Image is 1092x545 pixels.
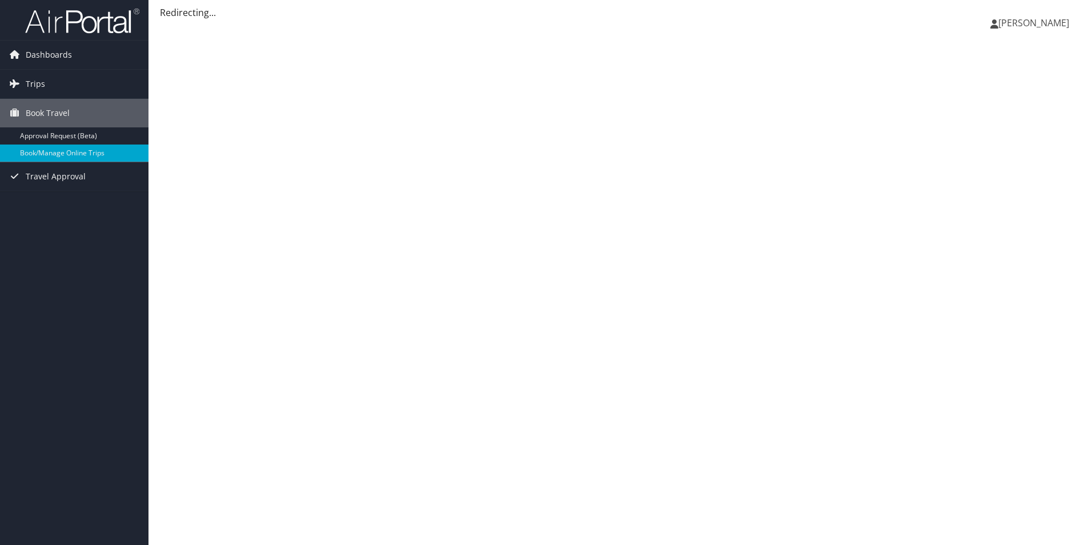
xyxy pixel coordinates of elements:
[26,41,72,69] span: Dashboards
[998,17,1069,29] span: [PERSON_NAME]
[26,162,86,191] span: Travel Approval
[990,6,1081,40] a: [PERSON_NAME]
[160,6,1081,19] div: Redirecting...
[25,7,139,34] img: airportal-logo.png
[26,99,70,127] span: Book Travel
[26,70,45,98] span: Trips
